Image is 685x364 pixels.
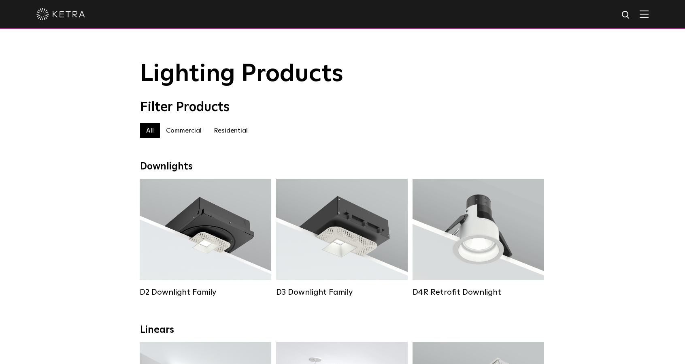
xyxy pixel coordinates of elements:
[36,8,85,20] img: ketra-logo-2019-white
[140,62,343,86] span: Lighting Products
[140,123,160,138] label: All
[140,179,271,297] a: D2 Downlight Family Lumen Output:1200Colors:White / Black / Gloss Black / Silver / Bronze / Silve...
[413,179,544,297] a: D4R Retrofit Downlight Lumen Output:800Colors:White / BlackBeam Angles:15° / 25° / 40° / 60°Watta...
[140,324,545,336] div: Linears
[160,123,208,138] label: Commercial
[621,10,631,20] img: search icon
[140,100,545,115] div: Filter Products
[140,161,545,173] div: Downlights
[413,287,544,297] div: D4R Retrofit Downlight
[276,179,408,297] a: D3 Downlight Family Lumen Output:700 / 900 / 1100Colors:White / Black / Silver / Bronze / Paintab...
[140,287,271,297] div: D2 Downlight Family
[640,10,649,18] img: Hamburger%20Nav.svg
[276,287,408,297] div: D3 Downlight Family
[208,123,254,138] label: Residential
